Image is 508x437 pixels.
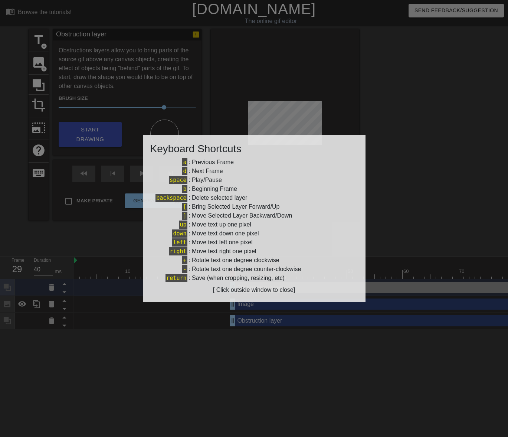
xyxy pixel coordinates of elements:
[150,167,358,176] div: :
[150,211,358,220] div: :
[192,158,234,167] div: Previous Frame
[150,158,358,167] div: :
[169,176,187,184] span: space
[192,211,292,220] div: Move Selected Layer Backward/Down
[182,256,187,264] span: +
[179,221,187,229] span: up
[150,286,358,294] div: [ Click outside window to close]
[165,274,187,282] span: return
[150,193,358,202] div: :
[192,202,280,211] div: Bring Selected Layer Forward/Up
[155,194,187,202] span: backspace
[192,274,285,283] div: Save (when cropping, resizing, etc)
[192,229,259,238] div: Move text down one pixel
[182,265,187,273] span: -
[192,256,279,265] div: Rotate text one degree clockwise
[182,185,187,193] span: b
[150,238,358,247] div: :
[172,238,187,247] span: left
[182,203,187,211] span: [
[150,274,358,283] div: :
[150,143,358,155] h3: Keyboard Shortcuts
[150,202,358,211] div: :
[182,167,187,175] span: d
[192,193,247,202] div: Delete selected layer
[192,220,251,229] div: Move text up one pixel
[192,238,253,247] div: Move text left one pixel
[150,185,358,193] div: :
[172,229,187,238] span: down
[150,220,358,229] div: :
[182,158,187,166] span: a
[192,247,256,256] div: Move text right one pixel
[192,167,223,176] div: Next Frame
[150,176,358,185] div: :
[150,247,358,256] div: :
[150,256,358,265] div: :
[169,247,187,255] span: right
[150,265,358,274] div: :
[192,185,237,193] div: Beginning Frame
[192,265,301,274] div: Rotate text one degree counter-clockwise
[192,176,222,185] div: Play/Pause
[150,229,358,238] div: :
[182,212,187,220] span: ]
